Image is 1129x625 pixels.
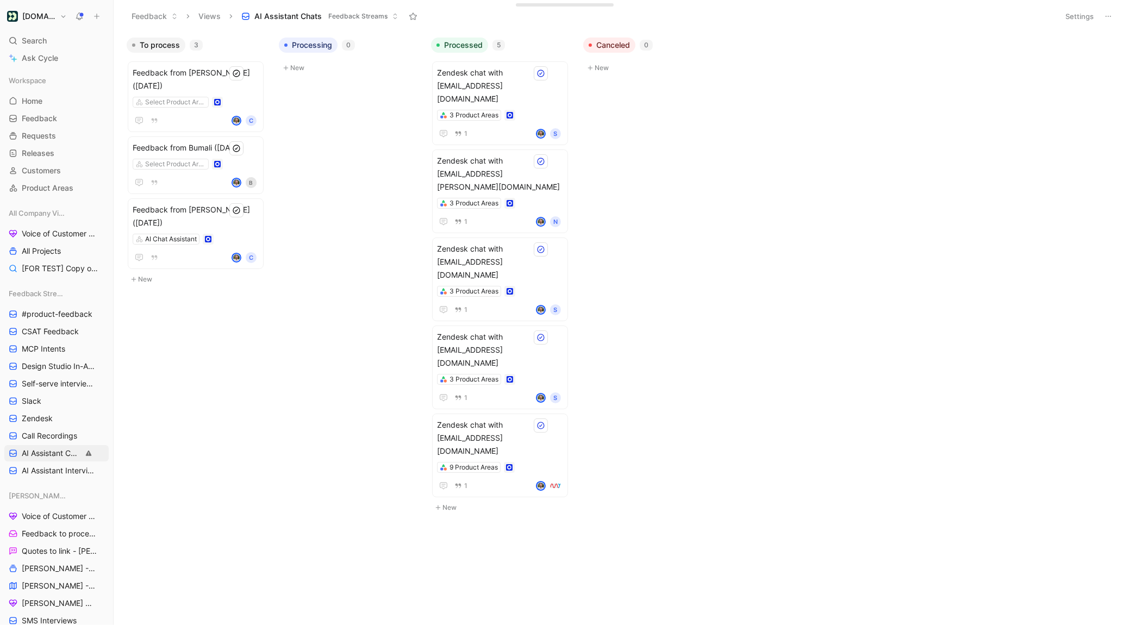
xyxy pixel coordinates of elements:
span: All Company Views [9,208,66,218]
div: S [550,392,561,403]
a: Zendesk chat with [EMAIL_ADDRESS][DOMAIN_NAME]3 Product Areas1avatarS [432,61,568,145]
span: Processing [292,40,332,51]
div: All Company ViewsVoice of Customer - All AreasAll Projects[FOR TEST] Copy of Projects for Discovery [4,205,109,277]
img: avatar [233,179,240,186]
button: 1 [452,304,470,316]
a: Self-serve interviews [4,376,109,392]
div: 0 [342,40,355,51]
span: 1 [464,395,467,401]
a: Releases [4,145,109,161]
button: Settings [1061,9,1099,24]
div: C [246,115,257,126]
span: Zendesk [22,413,53,424]
span: Design Studio In-App Feedback [22,361,97,372]
div: Feedback Streams [4,285,109,302]
div: S [550,304,561,315]
a: Feedback from [PERSON_NAME] ([DATE])AI Chat AssistantavatarC [128,198,264,269]
div: Select Product Areas [145,97,206,108]
span: 1 [464,483,467,489]
span: CSAT Feedback [22,326,79,337]
span: Feedback from [PERSON_NAME] ([DATE]) [133,66,259,92]
button: Canceled [583,37,635,53]
div: Processing0New [275,33,427,80]
span: AI Assistant Interviews [22,465,95,476]
img: logo [550,480,561,491]
div: [PERSON_NAME] Views [4,487,109,504]
span: Feedback from [PERSON_NAME] ([DATE]) [133,203,259,229]
a: [PERSON_NAME] - Projects [4,560,109,577]
span: [PERSON_NAME] Dashboard [22,598,96,609]
button: 1 [452,392,470,404]
a: AI Assistant Chats [4,445,109,461]
div: Workspace [4,72,109,89]
div: S [550,128,561,139]
span: Feedback to process - [PERSON_NAME] [22,528,98,539]
span: Voice of Customer - All Areas [22,228,96,239]
span: AI Assistant Chats [22,448,81,459]
span: Processed [444,40,483,51]
div: Search [4,33,109,49]
div: 0 [640,40,653,51]
span: Workspace [9,75,46,86]
span: #product-feedback [22,309,92,320]
button: 1 [452,480,470,492]
div: 5 [492,40,505,51]
span: [PERSON_NAME] Views [9,490,69,501]
button: 1 [452,216,470,228]
span: To process [140,40,180,51]
span: All Projects [22,246,61,257]
span: Quotes to link - [PERSON_NAME] [22,546,97,557]
button: Customer.io[DOMAIN_NAME] [4,9,70,24]
div: 3 Product Areas [450,198,498,209]
a: All Projects [4,243,109,259]
a: Feedback from Bumali ([DATE])Select Product AreasavatarB [128,136,264,194]
a: Product Areas [4,180,109,196]
div: C [246,252,257,263]
span: AI Assistant Chats [254,11,322,22]
div: Processed5New [427,33,579,520]
a: Zendesk chat with [EMAIL_ADDRESS][DOMAIN_NAME]3 Product Areas1avatarS [432,237,568,321]
button: Views [194,8,226,24]
span: Search [22,34,47,47]
span: Releases [22,148,54,159]
div: 3 Product Areas [450,110,498,121]
a: Customers [4,162,109,179]
span: Home [22,96,42,107]
a: Requests [4,128,109,144]
a: [PERSON_NAME] Dashboard [4,595,109,611]
div: AI Chat Assistant [145,234,197,245]
span: Zendesk chat with [EMAIL_ADDRESS][DOMAIN_NAME] [437,242,563,282]
span: Self-serve interviews [22,378,94,389]
span: MCP Intents [22,343,65,354]
button: New [279,61,422,74]
button: To process [127,37,185,53]
div: All Company Views [4,205,109,221]
span: 1 [464,218,467,225]
img: avatar [233,117,240,124]
img: avatar [537,218,545,226]
button: New [583,61,727,74]
button: Processing [279,37,338,53]
img: avatar [233,254,240,261]
a: Voice of Customer - All Areas [4,226,109,242]
button: New [127,273,270,286]
a: Feedback [4,110,109,127]
a: Voice of Customer - [PERSON_NAME] [4,508,109,524]
span: 1 [464,307,467,313]
div: To process3New [122,33,275,291]
div: N [550,216,561,227]
div: Canceled0New [579,33,731,80]
span: Zendesk chat with [EMAIL_ADDRESS][DOMAIN_NAME] [437,330,563,370]
div: 3 Product Areas [450,286,498,297]
button: Processed [431,37,488,53]
span: Zendesk chat with [EMAIL_ADDRESS][DOMAIN_NAME] [437,66,563,105]
span: Feedback Streams [9,288,65,299]
button: AI Assistant ChatsFeedback Streams [236,8,403,24]
img: Customer.io [7,11,18,22]
span: Requests [22,130,56,141]
a: AI Assistant Interviews [4,462,109,479]
a: Feedback from [PERSON_NAME] ([DATE])Select Product AreasavatarC [128,61,264,132]
a: Home [4,93,109,109]
img: avatar [537,306,545,314]
a: Zendesk chat with [EMAIL_ADDRESS][PERSON_NAME][DOMAIN_NAME]3 Product Areas1avatarN [432,149,568,233]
